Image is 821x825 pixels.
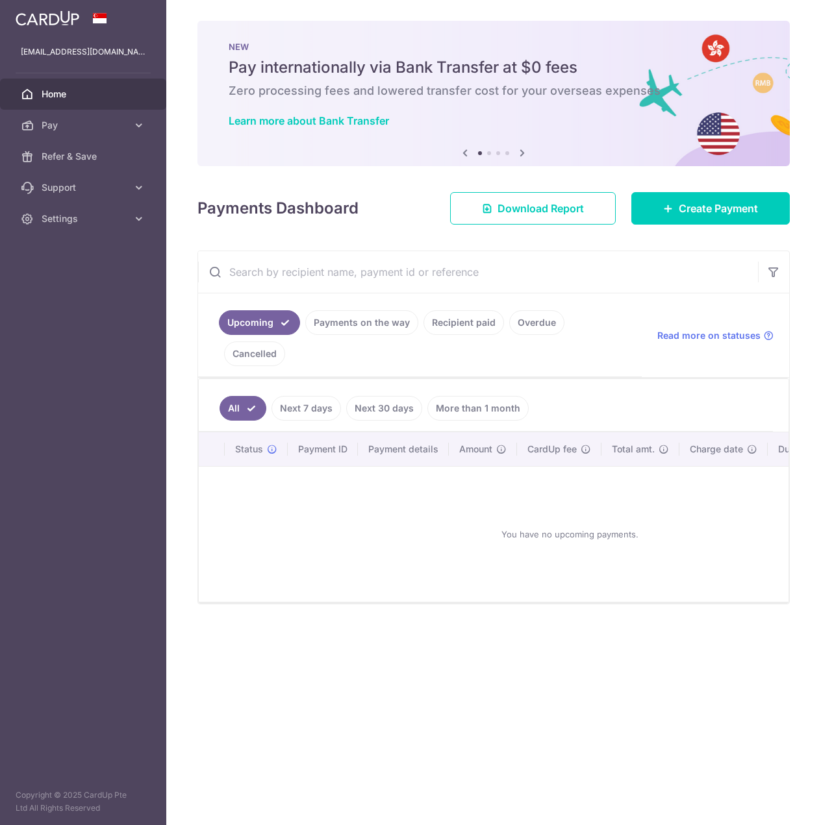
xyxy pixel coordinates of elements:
[219,310,300,335] a: Upcoming
[272,396,341,421] a: Next 7 days
[229,57,759,78] h5: Pay internationally via Bank Transfer at $0 fees
[288,432,358,466] th: Payment ID
[305,310,418,335] a: Payments on the way
[197,197,359,220] h4: Payments Dashboard
[42,150,127,163] span: Refer & Save
[657,329,761,342] span: Read more on statuses
[42,88,127,101] span: Home
[21,45,145,58] p: [EMAIL_ADDRESS][DOMAIN_NAME]
[690,443,743,456] span: Charge date
[346,396,422,421] a: Next 30 days
[527,443,577,456] span: CardUp fee
[229,83,759,99] h6: Zero processing fees and lowered transfer cost for your overseas expenses
[423,310,504,335] a: Recipient paid
[498,201,584,216] span: Download Report
[224,341,285,366] a: Cancelled
[220,396,266,421] a: All
[198,251,758,293] input: Search by recipient name, payment id or reference
[229,42,759,52] p: NEW
[235,443,263,456] span: Status
[358,432,449,466] th: Payment details
[42,212,127,225] span: Settings
[459,443,492,456] span: Amount
[197,21,790,166] img: Bank transfer banner
[509,310,564,335] a: Overdue
[229,114,389,127] a: Learn more about Bank Transfer
[16,10,79,26] img: CardUp
[450,192,616,225] a: Download Report
[42,181,127,194] span: Support
[679,201,758,216] span: Create Payment
[427,396,529,421] a: More than 1 month
[612,443,655,456] span: Total amt.
[657,329,774,342] a: Read more on statuses
[631,192,790,225] a: Create Payment
[42,119,127,132] span: Pay
[778,443,817,456] span: Due date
